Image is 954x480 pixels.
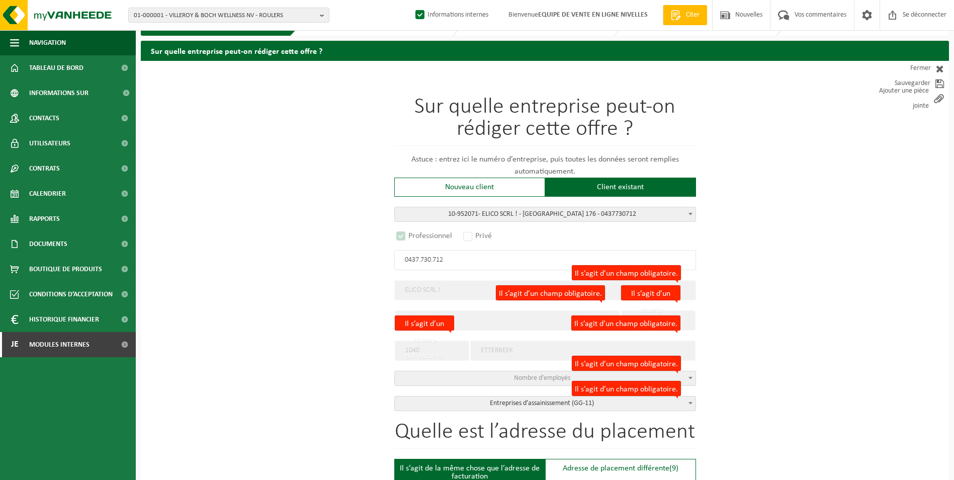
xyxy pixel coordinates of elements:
[394,421,696,449] h1: Quelle est l’adresse du placement
[394,153,696,178] p: Astuce : entrez ici le numéro d’entreprise, puis toutes les données seront remplies automatiquement.
[621,285,680,300] label: Il s’agit d’un champ obligatoire.
[394,178,545,197] div: Nouveau client
[514,374,570,382] span: Nombre d’employés
[29,55,83,81] span: Tableau de bord
[29,206,60,231] span: Rapports
[858,61,949,76] a: Fermer
[394,396,696,411] span: Entreprises d’assainissement (GG-11)
[395,207,696,221] span: <span class="highlight"><span class="highlight">10-952071</span></span> - ELICO SCRL ! - 1040 ETT...
[538,11,648,19] strong: EQUIPE DE VENTE EN LIGNE NIVELLES
[858,76,949,91] a: Sauvegarder
[29,156,60,181] span: Contrats
[394,250,696,270] input: Numéro d’entreprise
[29,282,113,307] span: Conditions d’acceptation
[413,8,488,23] label: Informations internes
[394,229,455,243] label: Professionnel
[394,96,696,146] h1: Sur quelle entreprise peut-on rédiger cette offre ?
[134,8,316,23] span: 01-000001 - VILLEROY & BOCH WELLNESS NV - ROULERS
[29,231,67,257] span: Documents
[29,332,90,357] span: Modules internes
[572,356,681,371] label: Il s’agit d’un champ obligatoire.
[508,11,648,19] font: Bienvenue
[29,131,70,156] span: Utilisateurs
[395,396,696,411] span: Entreprises d’assainissement (GG-11)
[572,265,681,280] label: Il s’agit d’un champ obligatoire.
[395,315,454,331] label: Il s’agit d’un champ obligatoire.
[141,41,949,60] h2: Sur quelle entreprise peut-on rédiger cette offre ?
[394,280,696,300] input: Nom
[29,181,66,206] span: Calendrier
[395,310,620,331] input: Rue
[29,30,66,55] span: Navigation
[669,464,678,472] span: (9)
[545,178,696,197] div: Client existant
[395,341,469,361] input: Code postal
[571,315,680,331] label: Il s’agit d’un champ obligatoire.
[29,81,116,106] span: Informations sur l’entreprise
[496,285,605,300] label: Il s’agit d’un champ obligatoire.
[461,229,495,243] label: Privé
[128,8,329,23] button: 01-000001 - VILLEROY & BOCH WELLNESS NV - ROULERS
[858,91,949,106] a: Ajouter une pièce jointe
[29,257,102,282] span: Boutique de produits
[572,381,681,396] label: Il s’agit d’un champ obligatoire.
[910,61,931,76] font: Fermer
[663,5,707,25] a: Citer
[10,332,19,357] span: Je
[563,464,669,472] font: Adresse de placement différente
[895,76,930,91] font: Sauvegarder
[683,10,702,20] span: Citer
[863,84,929,114] font: Ajouter une pièce jointe
[29,106,59,131] span: Contacts
[470,341,696,361] input: Ville
[29,307,99,332] span: Historique financier
[394,207,696,222] span: <span class="highlight"><span class="highlight">10-952071</span></span> - ELICO SCRL ! - 1040 ETT...
[448,210,478,218] span: 10-952071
